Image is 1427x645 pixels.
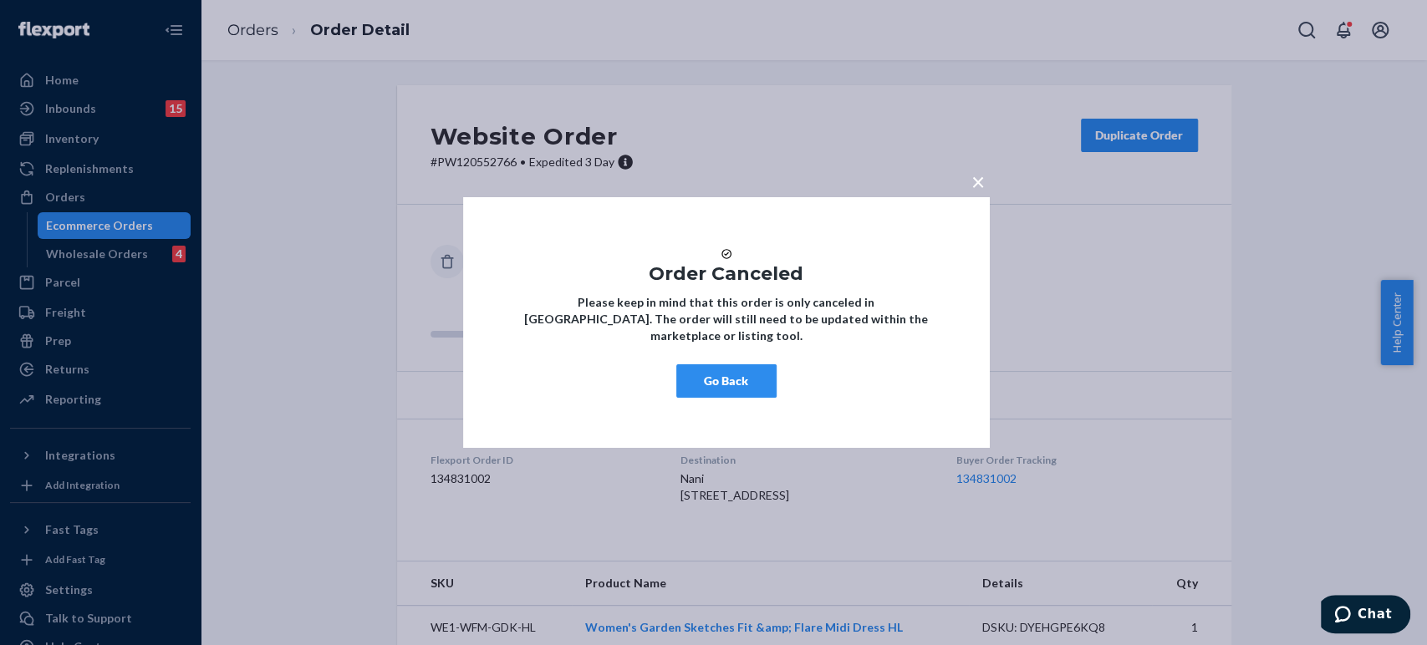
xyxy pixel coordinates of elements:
button: Go Back [676,364,777,398]
h1: Order Canceled [513,264,940,284]
span: × [971,167,985,196]
iframe: Opens a widget where you can chat to one of our agents [1321,595,1410,637]
strong: Please keep in mind that this order is only canceled in [GEOGRAPHIC_DATA]. The order will still n... [524,295,928,343]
